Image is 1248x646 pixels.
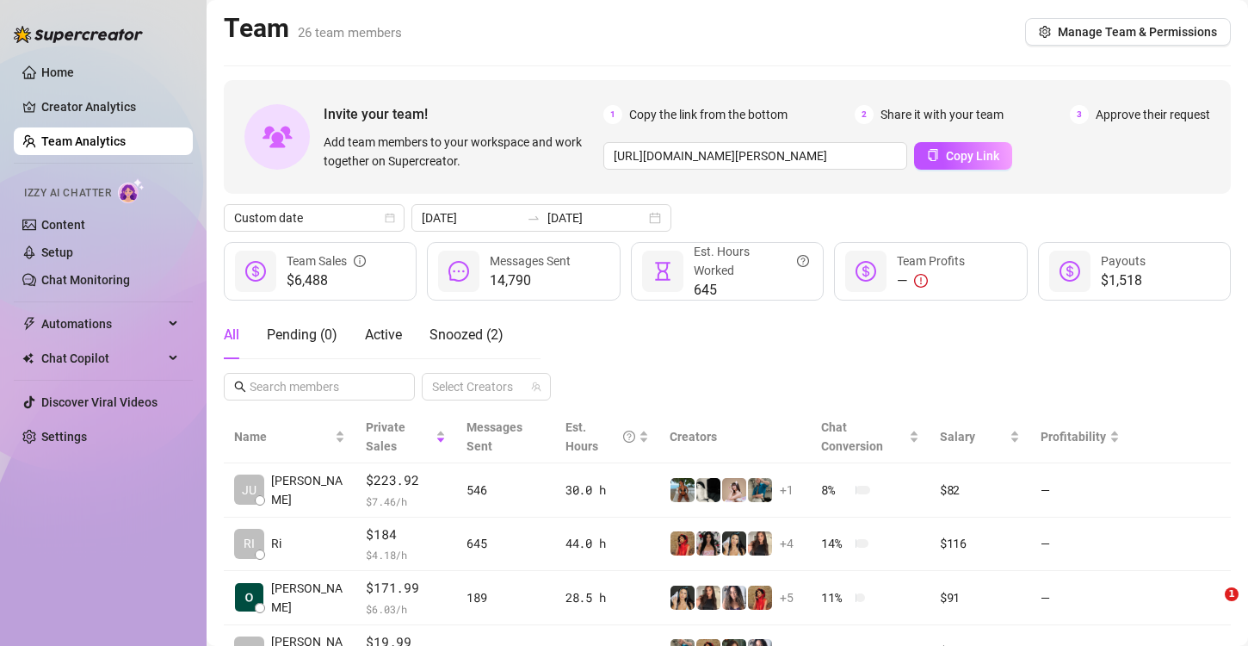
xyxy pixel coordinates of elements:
[527,211,541,225] span: swap-right
[366,525,446,545] span: $184
[1058,25,1217,39] span: Manage Team & Permissions
[298,25,402,40] span: 26 team members
[1096,105,1210,124] span: Approve their request
[41,245,73,259] a: Setup
[565,481,649,500] div: 30.0 h
[466,420,522,453] span: Messages Sent
[856,261,876,282] span: dollar-circle
[366,470,446,491] span: $223.92
[41,273,130,287] a: Chat Monitoring
[780,534,794,553] span: + 4
[41,395,158,409] a: Discover Viral Videos
[385,213,395,223] span: calendar
[914,142,1012,170] button: Copy Link
[1041,430,1106,444] span: Profitability
[1030,571,1130,625] td: —
[271,471,345,509] span: [PERSON_NAME]
[696,586,720,610] img: diandradelgado
[880,105,1004,124] span: Share it with your team
[366,600,446,618] span: $ 6.03 /h
[748,478,772,502] img: Eavnc
[235,583,263,612] img: Krish
[722,586,746,610] img: aurorahaze
[940,534,1020,553] div: $116
[821,534,849,553] span: 14 %
[366,493,446,510] span: $ 7.46 /h
[14,26,143,43] img: logo-BBDzfeDw.svg
[242,481,256,500] span: JU
[365,326,402,343] span: Active
[41,65,74,79] a: Home
[41,310,164,338] span: Automations
[797,242,809,280] span: question-circle
[670,586,695,610] img: badbree-shoe_lab
[670,478,695,502] img: Libby
[652,261,673,282] span: hourglass
[1025,18,1231,46] button: Manage Team & Permissions
[287,252,366,270] div: Team Sales
[821,588,849,607] span: 11 %
[855,105,874,124] span: 2
[780,481,794,500] span: + 1
[940,430,975,444] span: Salary
[659,411,811,463] th: Creators
[897,254,965,268] span: Team Profits
[748,586,772,610] img: bellatendresse
[429,326,504,343] span: Snoozed ( 2 )
[366,420,405,453] span: Private Sales
[623,418,635,456] span: question-circle
[670,531,695,556] img: bellatendresse
[234,427,331,446] span: Name
[354,252,366,270] span: info-circle
[696,531,720,556] img: empress.venus
[927,149,939,161] span: copy
[224,12,402,45] h2: Team
[224,411,355,463] th: Name
[366,578,446,599] span: $171.99
[234,205,394,231] span: Custom date
[940,481,1020,500] div: $82
[244,534,255,553] span: RI
[1189,587,1231,629] iframe: Intercom live chat
[224,325,239,345] div: All
[696,478,720,502] img: comicaltaco
[722,531,746,556] img: badbree-shoe_lab
[24,185,111,202] span: Izzy AI Chatter
[1030,518,1130,572] td: —
[490,270,571,291] span: 14,790
[565,418,635,456] div: Est. Hours
[1101,270,1146,291] span: $1,518
[821,420,883,453] span: Chat Conversion
[565,588,649,607] div: 28.5 h
[118,178,145,203] img: AI Chatter
[250,377,391,396] input: Search members
[603,105,622,124] span: 1
[1070,105,1089,124] span: 3
[448,261,469,282] span: message
[780,588,794,607] span: + 5
[722,478,746,502] img: anaxmei
[897,270,965,291] div: —
[531,382,541,392] span: team
[466,481,545,500] div: 546
[466,534,545,553] div: 645
[267,325,337,345] div: Pending ( 0 )
[271,579,345,617] span: [PERSON_NAME]
[1225,587,1239,601] span: 1
[946,149,999,163] span: Copy Link
[547,208,646,227] input: End date
[940,588,1020,607] div: $91
[694,242,809,280] div: Est. Hours Worked
[527,211,541,225] span: to
[324,133,596,171] span: Add team members to your workspace and work together on Supercreator.
[422,208,520,227] input: Start date
[324,103,603,125] span: Invite your team!
[366,546,446,563] span: $ 4.18 /h
[271,534,281,553] span: Ri
[41,430,87,444] a: Settings
[466,588,545,607] div: 189
[41,93,179,121] a: Creator Analytics
[234,381,246,393] span: search
[41,218,85,232] a: Content
[565,534,649,553] div: 44.0 h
